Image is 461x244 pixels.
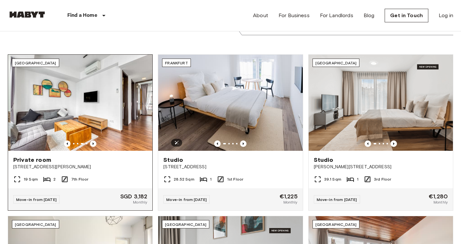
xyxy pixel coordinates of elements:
a: For Landlords [320,12,353,19]
span: 3rd Floor [374,176,391,182]
span: 1 [357,176,358,182]
span: Monthly [283,199,298,205]
span: [GEOGRAPHIC_DATA] [315,222,357,227]
a: Blog [364,12,375,19]
img: Marketing picture of unit DE-01-492-301-001 [309,55,453,151]
span: 28.52 Sqm [174,176,194,182]
span: €1,225 [280,194,298,199]
span: 1st Floor [227,176,243,182]
span: Studio [314,156,334,164]
span: [GEOGRAPHIC_DATA] [15,61,56,65]
span: Monthly [133,199,147,205]
span: [GEOGRAPHIC_DATA] [15,222,56,227]
a: Marketing picture of unit DE-01-492-301-001Previous imagePrevious image[GEOGRAPHIC_DATA]Studio[PE... [308,54,453,211]
a: Previous imagePrevious image[GEOGRAPHIC_DATA]Private room[STREET_ADDRESS][PERSON_NAME]19 Sqm27th ... [8,54,153,211]
button: Previous image [365,140,371,147]
span: [STREET_ADDRESS] [163,164,297,170]
span: 1 [210,176,212,182]
img: Habyt [8,11,47,18]
span: [PERSON_NAME][STREET_ADDRESS] [314,164,448,170]
img: Marketing picture of unit DE-04-001-012-01H [158,55,302,151]
span: [GEOGRAPHIC_DATA] [315,61,357,65]
button: Previous image [390,140,397,147]
span: Move-in from [DATE] [166,197,207,202]
span: Frankfurt [165,61,188,65]
span: [GEOGRAPHIC_DATA] [165,222,206,227]
span: Monthly [434,199,448,205]
img: Marketing picture of unit SG-01-003-012-01 [10,55,155,151]
p: Find a Home [67,12,97,19]
span: 39.1 Sqm [324,176,341,182]
span: €1,280 [429,194,448,199]
span: Move-in from [DATE] [16,197,57,202]
span: SGD 3,182 [120,194,147,199]
button: Previous image [240,140,247,147]
span: 19 Sqm [24,176,38,182]
span: 2 [53,176,56,182]
span: Studio [163,156,183,164]
button: Previous image [90,140,96,147]
span: [STREET_ADDRESS][PERSON_NAME] [13,164,147,170]
a: For Business [279,12,310,19]
a: Get in Touch [385,9,428,22]
a: Log in [439,12,453,19]
a: Marketing picture of unit DE-04-001-012-01HPrevious imagePrevious imageFrankfurtStudio[STREET_ADD... [158,54,303,211]
span: Move-in from [DATE] [317,197,357,202]
button: Previous image [64,140,71,147]
span: Private room [13,156,51,164]
span: 7th Floor [71,176,88,182]
a: About [253,12,268,19]
button: Previous image [214,140,221,147]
